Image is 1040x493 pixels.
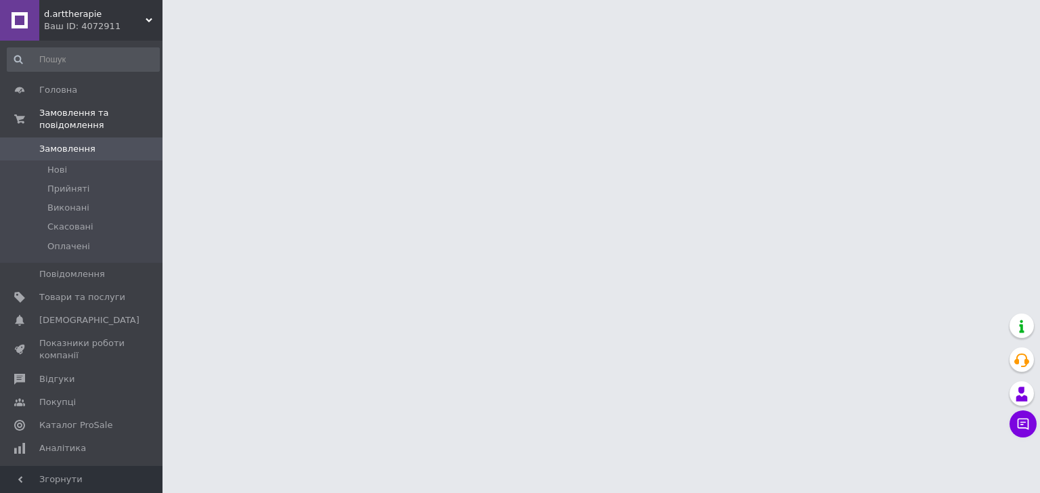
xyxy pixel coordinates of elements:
[39,107,162,131] span: Замовлення та повідомлення
[39,268,105,280] span: Повідомлення
[47,221,93,233] span: Скасовані
[39,419,112,431] span: Каталог ProSale
[39,373,74,385] span: Відгуки
[39,291,125,303] span: Товари та послуги
[39,396,76,408] span: Покупці
[44,8,146,20] span: d.arttherapie
[39,314,139,326] span: [DEMOGRAPHIC_DATA]
[39,143,95,155] span: Замовлення
[47,202,89,214] span: Виконані
[47,183,89,195] span: Прийняті
[39,442,86,454] span: Аналітика
[39,84,77,96] span: Головна
[7,47,160,72] input: Пошук
[47,164,67,176] span: Нові
[47,240,90,253] span: Оплачені
[39,337,125,362] span: Показники роботи компанії
[44,20,162,33] div: Ваш ID: 4072911
[1010,410,1037,437] button: Чат з покупцем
